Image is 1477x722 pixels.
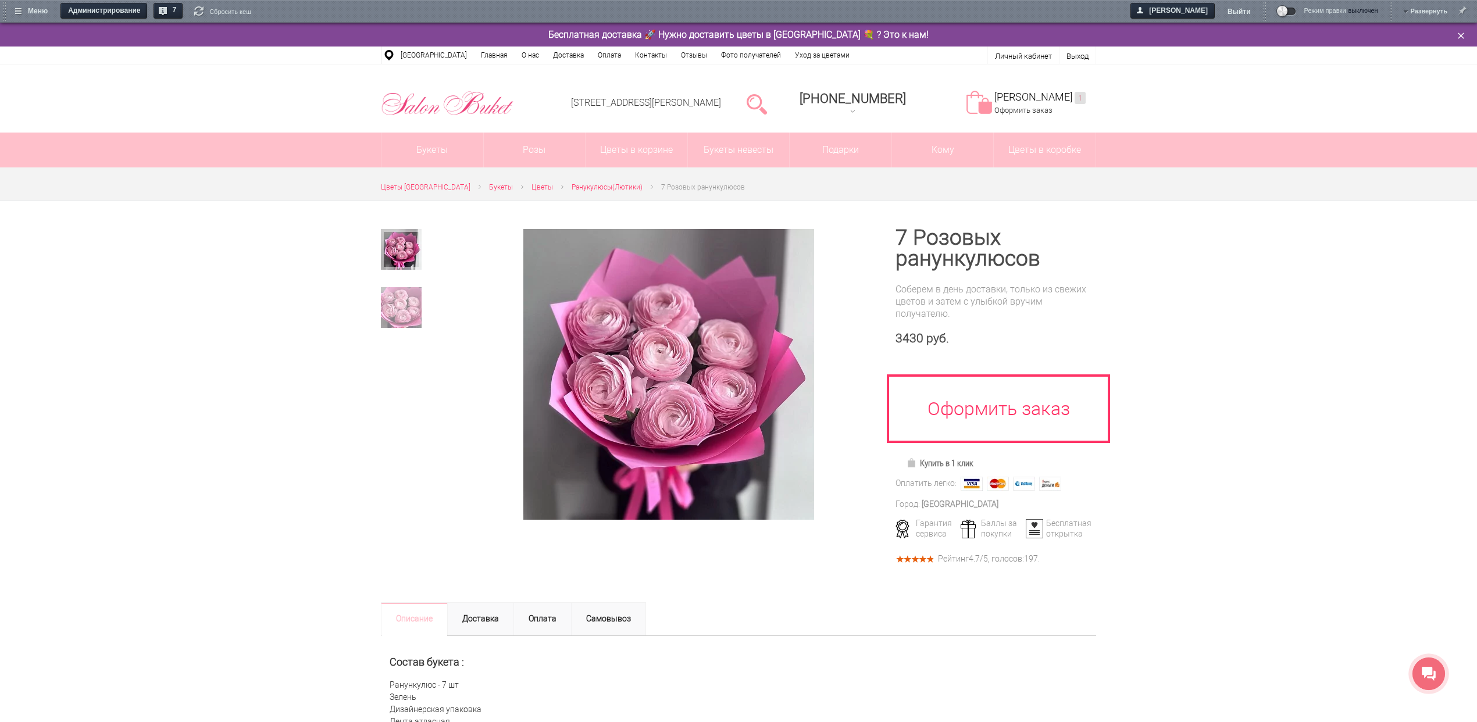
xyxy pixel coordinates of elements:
a: Выйти [1228,3,1251,20]
span: Развернуть [1411,3,1447,13]
span: 197 [1024,554,1038,563]
ins: 1 [1075,92,1086,104]
span: Администрирование [62,3,148,20]
span: [PERSON_NAME] [1132,3,1215,19]
div: 3430 руб. [896,331,1096,346]
a: Цветы в корзине [586,133,687,167]
a: Букеты невесты [688,133,790,167]
a: Контакты [628,47,674,64]
a: Оплата [591,47,628,64]
a: Оформить заказ [887,374,1110,443]
a: 7 [154,3,183,20]
span: Букеты [489,183,513,191]
div: Соберем в день доставки, только из свежих цветов и затем с улыбкой вручим получателю. [896,283,1096,320]
a: Ранукулюсы(Лютики) [572,181,643,194]
a: Цветы [531,181,553,194]
span: Кому [892,133,994,167]
a: Букеты [381,133,483,167]
span: Цветы [531,183,553,191]
a: Развернуть [1411,3,1447,19]
a: [PERSON_NAME] [1130,3,1215,20]
a: Личный кабинет [995,52,1052,60]
div: Бесплатная доставка 🚀 Нужно доставить цветы в [GEOGRAPHIC_DATA] 💐 ? Это к нам! [372,28,1105,41]
span: [PHONE_NUMBER] [800,91,906,106]
a: Букеты [489,181,513,194]
a: Купить в 1 клик [901,455,979,471]
img: MasterCard [987,477,1009,491]
a: Сбросить кеш [194,6,251,18]
a: О нас [515,47,546,64]
a: Цветы [GEOGRAPHIC_DATA] [381,181,470,194]
a: Цветы в коробке [994,133,1096,167]
a: [PERSON_NAME]1 [994,91,1086,104]
div: Рейтинг /5, голосов: . [938,556,1040,562]
img: 7 Розовых ранункулюсов [523,229,814,520]
a: Выход [1066,52,1089,60]
a: Главная [474,47,515,64]
a: Уход за цветами [788,47,857,64]
a: Администрирование [60,3,148,20]
a: [PHONE_NUMBER] [793,87,913,120]
img: Webmoney [1013,477,1035,491]
span: выключен [1348,8,1378,14]
a: Доставка [546,47,591,64]
a: Оплата [513,602,572,636]
div: Баллы за покупки [957,518,1023,539]
h2: Состав букета : [390,656,1087,668]
a: Фото получателей [714,47,788,64]
a: Режим правкивыключен [1278,7,1378,20]
a: Оформить заказ [994,106,1053,115]
span: 7 [168,3,183,20]
div: Оплатить легко: [896,477,957,489]
a: Меню [9,3,55,20]
a: Увеличить [470,229,868,520]
a: Розы [484,133,586,167]
a: [GEOGRAPHIC_DATA] [394,47,474,64]
img: Цветы Нижний Новгород [381,88,514,119]
div: Гарантия сервиса [891,518,958,539]
a: [STREET_ADDRESS][PERSON_NAME] [571,97,721,108]
a: Подарки [790,133,891,167]
span: Цветы [GEOGRAPHIC_DATA] [381,183,470,191]
span: 7 Розовых ранункулюсов [661,183,745,191]
span: Режим правки [1304,7,1346,20]
img: Купить в 1 клик [907,458,920,467]
a: Доставка [447,602,514,636]
div: [GEOGRAPHIC_DATA] [922,498,998,510]
a: Отзывы [674,47,714,64]
h1: 7 Розовых ранункулюсов [896,227,1096,269]
img: Яндекс Деньги [1039,477,1061,491]
div: Город: [896,498,920,510]
span: 4.7 [969,554,980,563]
a: Самовывоз [571,602,646,636]
div: Бесплатная открытка [1022,518,1089,539]
span: Сбросить кеш [209,6,251,17]
span: Ранукулюсы(Лютики) [572,183,643,191]
img: Visa [961,477,983,491]
a: Описание [381,602,448,636]
span: Меню [11,3,55,20]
